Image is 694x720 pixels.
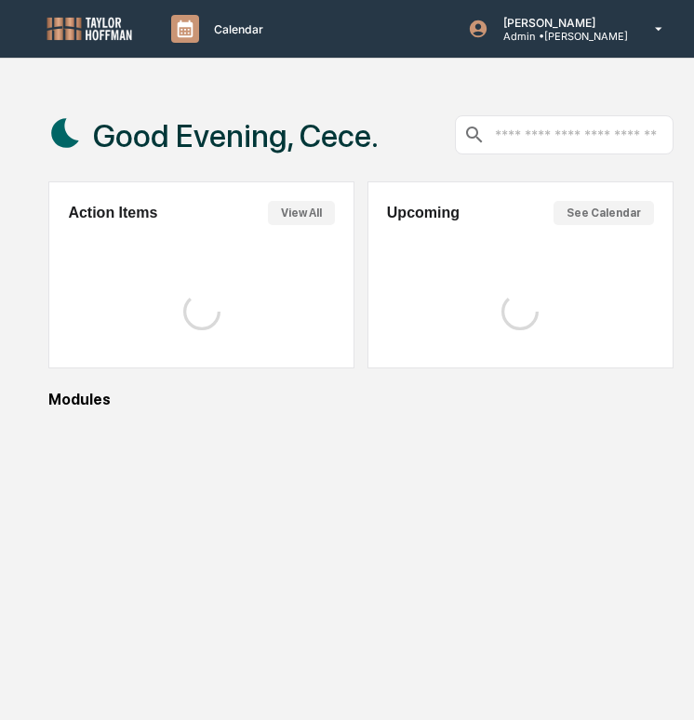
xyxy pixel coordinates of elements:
h2: Upcoming [387,205,460,221]
h2: Action Items [68,205,157,221]
img: logo [45,15,134,42]
h1: Good Evening, Cece. [93,117,379,154]
p: [PERSON_NAME] [488,16,628,30]
button: See Calendar [554,201,654,225]
p: Admin • [PERSON_NAME] [488,30,628,43]
div: Modules [48,391,673,408]
p: Calendar [199,22,273,36]
button: View All [268,201,335,225]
